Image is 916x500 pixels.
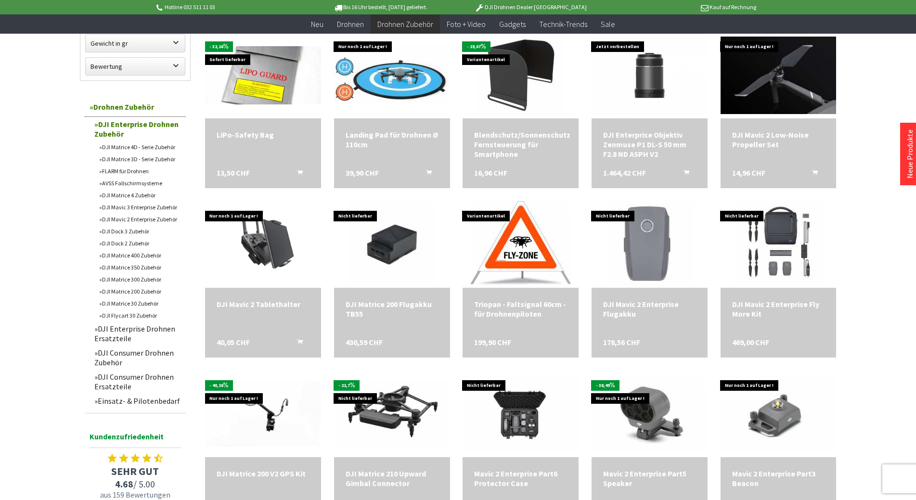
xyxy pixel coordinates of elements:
[85,490,186,500] span: aus 159 Bewertungen
[477,32,564,118] img: Blendschutz/Sonnenschutz Fernsteuerung für Smartphone
[90,394,186,408] a: Einsatz- & Pilotenbedarf
[205,46,321,104] img: LiPo-Safety Bag
[603,130,696,159] a: DJI Enterprise Objektiv Zenmuse P1 DL-S 50 mm F2.8 ND ASPH V2 1.464,42 CHF In den Warenkorb
[86,58,185,75] label: Bewertung
[94,237,186,249] a: DJI Dock 2 Zubehör
[330,14,371,34] a: Drohnen
[94,177,186,189] a: AVSS Fallschirmsysteme
[732,469,825,488] div: Mavic 2 Enterprise Part3 Beacon
[492,14,532,34] a: Gadgets
[474,130,567,159] a: Blendschutz/Sonnenschutz Fernsteuerung für Smartphone 16,96 CHF
[539,19,587,29] span: Technik-Trends
[90,430,181,448] span: Kundenzufriedenheit
[346,130,439,149] div: Landing Pad für Drohnen Ø 110cm
[94,225,186,237] a: DJI Dock 3 Zubehör
[371,14,440,34] a: Drohnen Zubehör
[474,130,567,159] div: Blendschutz/Sonnenschutz Fernsteuerung für Smartphone
[474,299,567,319] a: Triopan - Faltsignal 60cm - für Drohnenpiloten 199,90 CHF
[217,469,310,478] div: DJI Matrice 200 V2 GPS Kit
[474,168,507,178] span: 16,96 CHF
[85,97,186,117] a: Drohnen Zubehör
[346,469,439,488] div: DJI Matrice 210 Upward Gimbal Connector
[217,469,310,478] a: DJI Matrice 200 V2 GPS Kit 149,55 CHF In den Warenkorb
[601,19,615,29] span: Sale
[85,478,186,490] span: / 5.00
[474,469,567,488] div: Mavic 2 Enterprise Part6 Protector Case
[732,299,825,319] a: DJI Mavic 2 Enterprise Fly More Kit 469,00 CHF
[304,14,330,34] a: Neu
[94,213,186,225] a: DJI Mavic 2 Enterprise Zubehör
[217,168,250,178] span: 13,50 CHF
[732,299,825,319] div: DJI Mavic 2 Enterprise Fly More Kit
[474,337,511,347] span: 199,90 CHF
[735,201,822,288] img: DJI Mavic 2 Enterprise Fly More Kit
[732,469,825,488] a: Mavic 2 Enterprise Part3 Beacon 100,27 CHF In den Warenkorb
[474,299,567,319] div: Triopan - Faltsignal 60cm - für Drohnenpiloten
[732,337,769,347] span: 469,00 CHF
[217,337,250,347] span: 40,05 CHF
[94,201,186,213] a: DJI Mavic 3 Enterprise Zubehör
[672,168,695,180] button: In den Warenkorb
[86,35,185,52] label: Gewicht in gr
[217,130,310,140] div: LiPo-Safety Bag
[346,168,379,178] span: 39,90 CHF
[603,469,696,488] div: Mavic 2 Enterprise Part5 Speaker
[732,130,825,149] a: DJI Mavic 2 Low-Noise Propeller Set 14,96 CHF In den Warenkorb
[94,309,186,321] a: DJI Flycart 30 Zubehör
[800,168,824,180] button: In den Warenkorb
[603,337,640,347] span: 178,56 CHF
[603,130,696,159] div: DJI Enterprise Objektiv Zenmuse P1 DL-S 50 mm F2.8 ND ASPH V2
[440,14,492,34] a: Foto + Video
[217,299,310,309] a: DJI Mavic 2 Tablethalter 40,05 CHF In den Warenkorb
[285,168,309,180] button: In den Warenkorb
[334,45,450,105] img: Landing Pad für Drohnen Ø 110cm
[732,130,825,149] div: DJI Mavic 2 Low-Noise Propeller Set
[346,469,439,488] a: DJI Matrice 210 Upward Gimbal Connector 470,74 CHF
[532,14,594,34] a: Technik-Trends
[90,321,186,346] a: DJI Enterprise Drohnen Ersatzteile
[285,337,309,350] button: In den Warenkorb
[470,201,571,288] img: Triopan - Faltsignal 60cm - für Drohnenpiloten
[311,19,323,29] span: Neu
[94,249,186,261] a: DJI Matrice 400 Zubehör
[90,346,186,370] a: DJI Consumer Drohnen Zubehör
[346,337,383,347] span: 430,59 CHF
[905,129,915,179] a: Neue Produkte
[90,117,186,141] a: DJI Enterprise Drohnen Zubehör
[721,37,837,114] img: DJI Mavic 2 Low-Noise Propeller Set
[94,285,186,297] a: DJI Matrice 200 Zubehör
[217,130,310,140] a: LiPo-Safety Bag 13,50 CHF In den Warenkorb
[94,165,186,177] a: FLARM für Drohnen
[94,141,186,153] a: DJI Matrice 4D - Serie Zubehör
[603,299,696,319] div: DJI Mavic 2 Enterprise Flugakku
[94,297,186,309] a: DJI Matrice 30 Zubehör
[603,299,696,319] a: DJI Mavic 2 Enterprise Flugakku 178,56 CHF
[732,168,765,178] span: 14,96 CHF
[455,1,606,13] p: DJI Drohnen Dealer [GEOGRAPHIC_DATA]
[474,469,567,488] a: Mavic 2 Enterprise Part6 Protector Case 143,33 CHF
[205,212,321,277] img: DJI Mavic 2 Tablethalter
[606,201,693,288] img: DJI Mavic 2 Enterprise Flugakku
[414,168,438,180] button: In den Warenkorb
[592,37,708,114] img: DJI Enterprise Objektiv Zenmuse P1 DL-S 50 mm F2.8 ND ASPH V2
[346,130,439,149] a: Landing Pad für Drohnen Ø 110cm 39,90 CHF In den Warenkorb
[115,478,133,490] span: 4.68
[377,19,433,29] span: Drohnen Zubehör
[721,375,837,453] img: Mavic 2 Enterprise Part3 Beacon
[94,273,186,285] a: DJI Matrice 300 Zubehör
[217,299,310,309] div: DJI Mavic 2 Tablethalter
[85,464,186,478] span: SEHR GUT
[305,1,455,13] p: Bis 16 Uhr bestellt, [DATE] geliefert.
[463,375,579,453] img: Mavic 2 Enterprise Part6 Protector Case
[592,375,708,453] img: Mavic 2 Enterprise Part5 Speaker
[94,153,186,165] a: DJI Matrice 3D - Serie Zubehör
[606,1,756,13] p: Kauf auf Rechnung
[447,19,486,29] span: Foto + Video
[334,381,450,447] img: DJI Matrice 210 Upward Gimbal Connector
[346,299,439,319] a: DJI Matrice 200 Flugakku TB55 430,59 CHF
[594,14,622,34] a: Sale
[603,168,646,178] span: 1.464,42 CHF
[94,189,186,201] a: DJI Matrice 4 Zubehör
[499,19,526,29] span: Gadgets
[337,19,364,29] span: Drohnen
